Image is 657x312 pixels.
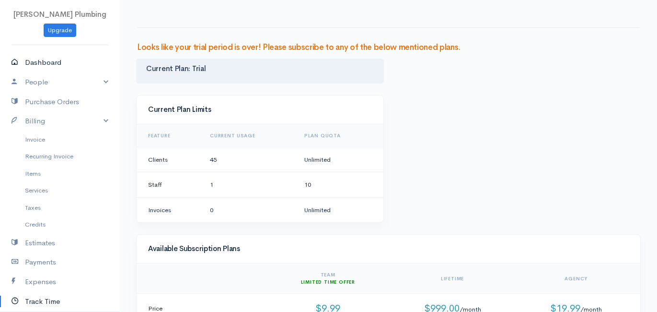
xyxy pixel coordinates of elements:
span: [PERSON_NAME] Plumbing [13,10,106,19]
th: Plan Quota [297,124,383,147]
th: Feature [137,124,202,147]
td: Clients [137,147,202,172]
span: Limited Time Offer [301,279,355,285]
td: Unlimited [297,147,383,172]
td: 0 [202,197,297,222]
th: Current Usage [202,124,297,147]
td: 45 [202,147,297,172]
a: Upgrade [44,24,76,37]
h4: Current Plan: Trial [146,65,374,73]
th: Agency [516,264,640,294]
h4: Current Plan Limits [148,106,372,114]
td: 1 [202,172,297,198]
td: Staff [137,172,202,198]
td: Invoices [137,197,202,222]
td: Unlimited [297,197,383,222]
h3: Looks like your trial period is over! Please subscribe to any of the below mentioned plans. [137,43,640,52]
h4: Available Subscription Plans [148,245,629,253]
td: 10 [297,172,383,198]
th: Lifetime [389,264,516,294]
th: Team [267,264,389,294]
